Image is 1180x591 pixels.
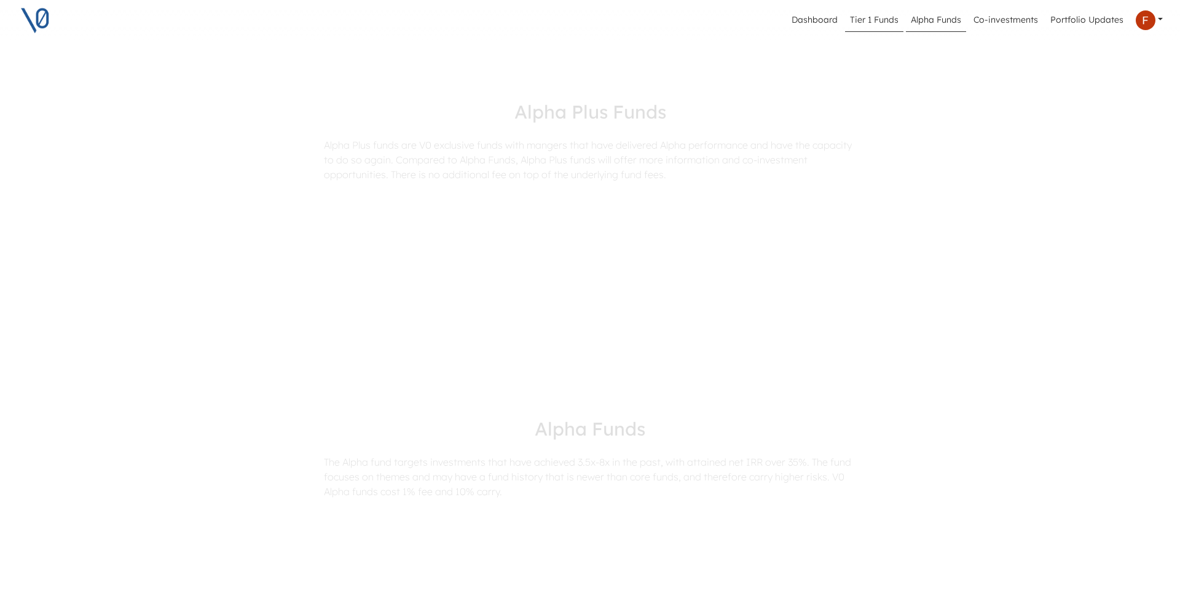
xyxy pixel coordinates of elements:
[259,91,921,133] h4: Alpha Plus Funds
[906,9,966,32] a: Alpha Funds
[267,202,913,378] a: V0Alpha PlusClosedV0
[726,214,880,368] img: V0
[787,9,843,32] a: Dashboard
[20,5,50,36] img: V0 logo
[1136,10,1155,30] img: Profile
[290,302,357,319] span: Alpha Plus
[315,455,866,509] div: The Alpha fund targets investments that have achieved 3.5x-8x in the past, with attained net IRR ...
[845,9,903,32] a: Tier 1 Funds
[315,138,866,192] div: Alpha Plus funds are V0 exclusive funds with mangers that have delivered Alpha performance and ha...
[259,408,921,450] h4: Alpha Funds
[293,280,686,298] h3: V0
[969,9,1043,32] a: Co-investments
[1045,9,1128,32] a: Portfolio Updates
[362,302,412,319] span: Closed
